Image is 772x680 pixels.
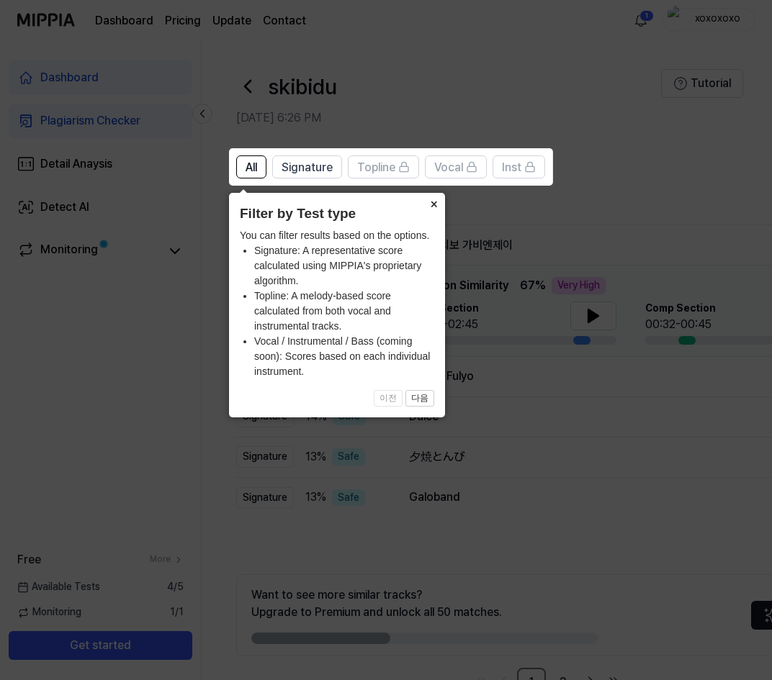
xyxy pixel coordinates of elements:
button: Signature [272,155,342,178]
header: Filter by Test type [240,204,434,225]
button: All [236,155,266,178]
li: Vocal / Instrumental / Bass (coming soon): Scores based on each individual instrument. [254,334,434,379]
span: Inst [502,159,521,176]
span: Vocal [434,159,463,176]
button: Topline [348,155,419,178]
li: Topline: A melody-based score calculated from both vocal and instrumental tracks. [254,289,434,334]
button: Close [422,193,445,213]
span: All [246,159,257,176]
div: You can filter results based on the options. [240,228,434,379]
span: Topline [357,159,395,176]
button: 다음 [405,390,434,407]
button: Inst [493,155,545,178]
span: Signature [282,159,333,176]
li: Signature: A representative score calculated using MIPPIA's proprietary algorithm. [254,243,434,289]
button: Vocal [425,155,487,178]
